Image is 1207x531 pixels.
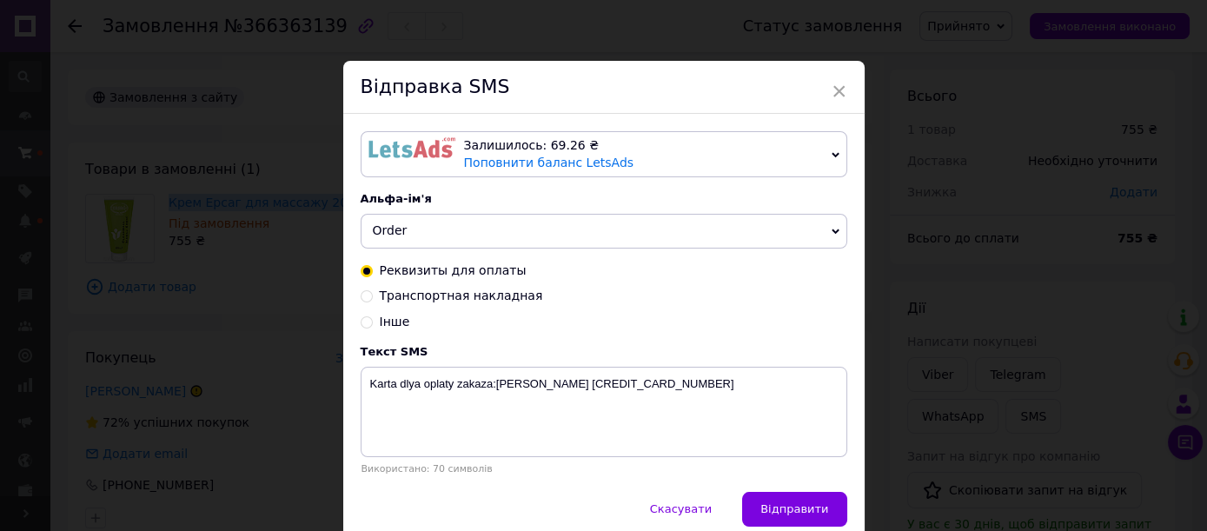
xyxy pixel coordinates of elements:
span: Реквизиты для оплаты [380,263,527,277]
span: Відправити [760,502,828,515]
div: Відправка SMS [343,61,865,114]
div: Використано: 70 символів [361,463,847,475]
span: Інше [380,315,410,329]
button: Скасувати [632,492,730,527]
span: Order [373,223,408,237]
button: Відправити [742,492,846,527]
span: Транспортная накладная [380,289,543,302]
span: × [832,76,847,106]
div: Залишилось: 69.26 ₴ [464,137,825,155]
span: Альфа-ім'я [361,192,432,205]
textarea: Karta dlya oplaty zakaza:[PERSON_NAME] [CREDIT_CARD_NUMBER] [361,367,847,457]
div: Текст SMS [361,345,847,358]
a: Поповнити баланс LetsAds [464,156,634,169]
span: Скасувати [650,502,712,515]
